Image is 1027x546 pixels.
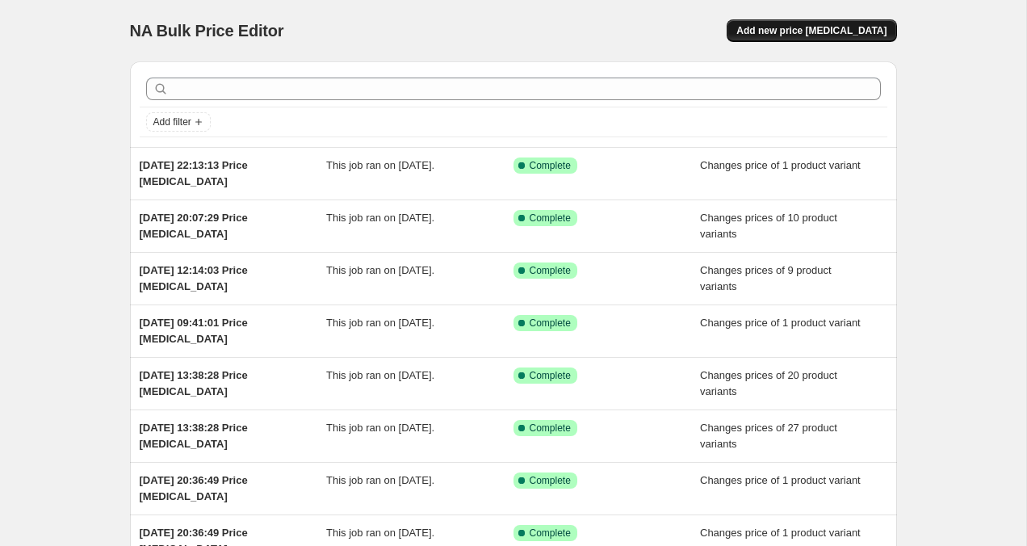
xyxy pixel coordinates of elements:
[530,369,571,382] span: Complete
[326,264,434,276] span: This job ran on [DATE].
[326,422,434,434] span: This job ran on [DATE].
[700,474,861,486] span: Changes price of 1 product variant
[700,369,837,397] span: Changes prices of 20 product variants
[153,115,191,128] span: Add filter
[326,159,434,171] span: This job ran on [DATE].
[326,317,434,329] span: This job ran on [DATE].
[146,112,211,132] button: Add filter
[140,369,248,397] span: [DATE] 13:38:28 Price [MEDICAL_DATA]
[326,212,434,224] span: This job ran on [DATE].
[700,159,861,171] span: Changes price of 1 product variant
[530,212,571,225] span: Complete
[326,474,434,486] span: This job ran on [DATE].
[140,422,248,450] span: [DATE] 13:38:28 Price [MEDICAL_DATA]
[700,264,832,292] span: Changes prices of 9 product variants
[140,474,248,502] span: [DATE] 20:36:49 Price [MEDICAL_DATA]
[530,317,571,330] span: Complete
[700,527,861,539] span: Changes price of 1 product variant
[700,212,837,240] span: Changes prices of 10 product variants
[326,369,434,381] span: This job ran on [DATE].
[530,264,571,277] span: Complete
[530,422,571,435] span: Complete
[326,527,434,539] span: This job ran on [DATE].
[130,22,284,40] span: NA Bulk Price Editor
[736,24,887,37] span: Add new price [MEDICAL_DATA]
[140,317,248,345] span: [DATE] 09:41:01 Price [MEDICAL_DATA]
[140,159,248,187] span: [DATE] 22:13:13 Price [MEDICAL_DATA]
[140,212,248,240] span: [DATE] 20:07:29 Price [MEDICAL_DATA]
[530,159,571,172] span: Complete
[727,19,896,42] button: Add new price [MEDICAL_DATA]
[140,264,248,292] span: [DATE] 12:14:03 Price [MEDICAL_DATA]
[530,474,571,487] span: Complete
[700,422,837,450] span: Changes prices of 27 product variants
[530,527,571,540] span: Complete
[700,317,861,329] span: Changes price of 1 product variant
